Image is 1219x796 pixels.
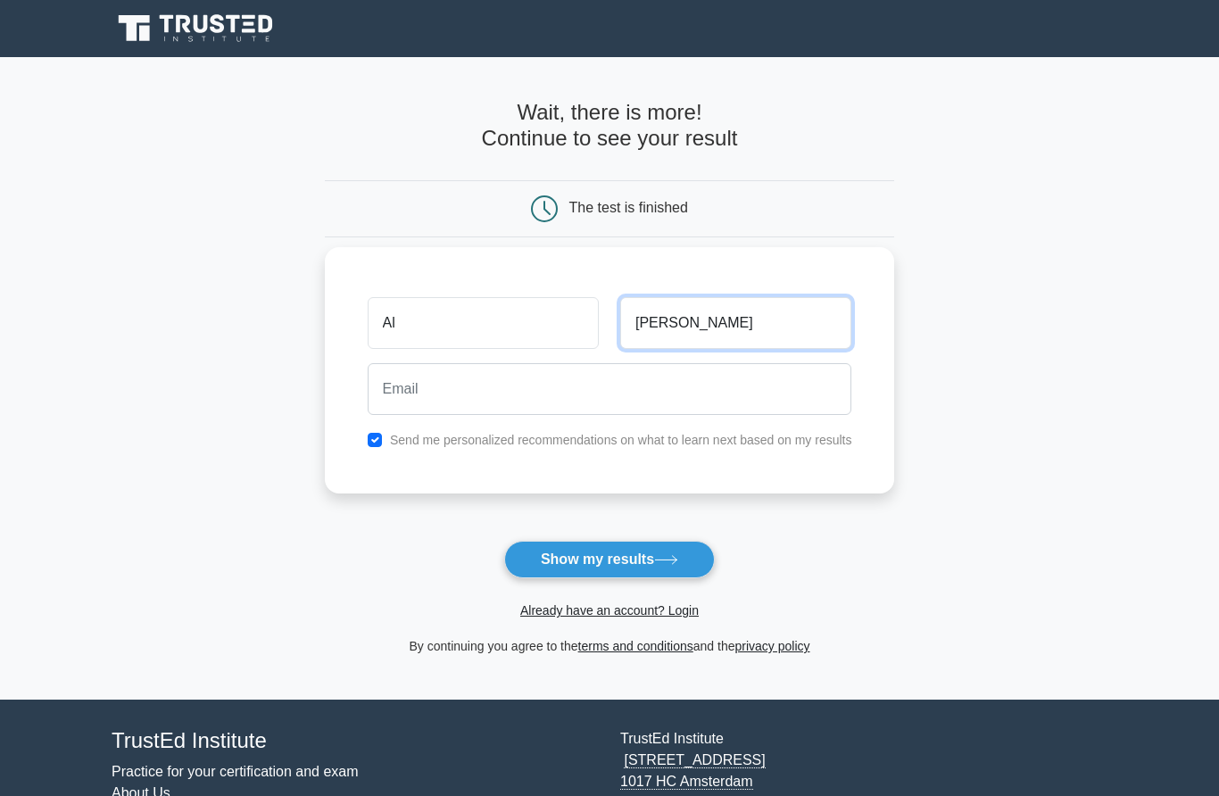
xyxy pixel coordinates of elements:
label: Send me personalized recommendations on what to learn next based on my results [390,433,852,447]
input: Email [368,363,852,415]
a: Practice for your certification and exam [112,764,359,779]
div: The test is finished [569,200,688,215]
button: Show my results [504,541,715,578]
div: By continuing you agree to the and the [314,635,906,657]
a: Already have an account? Login [520,603,699,618]
input: Last name [620,297,851,349]
a: terms and conditions [578,639,693,653]
h4: TrustEd Institute [112,728,599,754]
input: First name [368,297,599,349]
h4: Wait, there is more! Continue to see your result [325,100,895,152]
a: privacy policy [735,639,810,653]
